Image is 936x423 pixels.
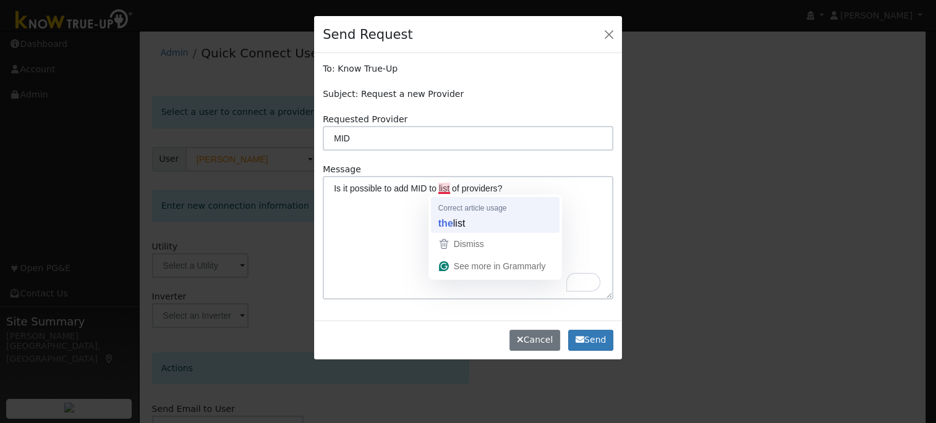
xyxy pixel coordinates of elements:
h4: Send Request [323,25,413,44]
label: Message [323,163,361,176]
button: Cancel [509,330,560,351]
button: Send [568,330,613,351]
label: To: Know True-Up [323,62,398,75]
textarea: To enrich screen reader interactions, please activate Accessibility in Grammarly extension settings [323,176,613,299]
label: Subject: Request a new Provider [323,88,464,101]
label: Requested Provider [323,113,407,126]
